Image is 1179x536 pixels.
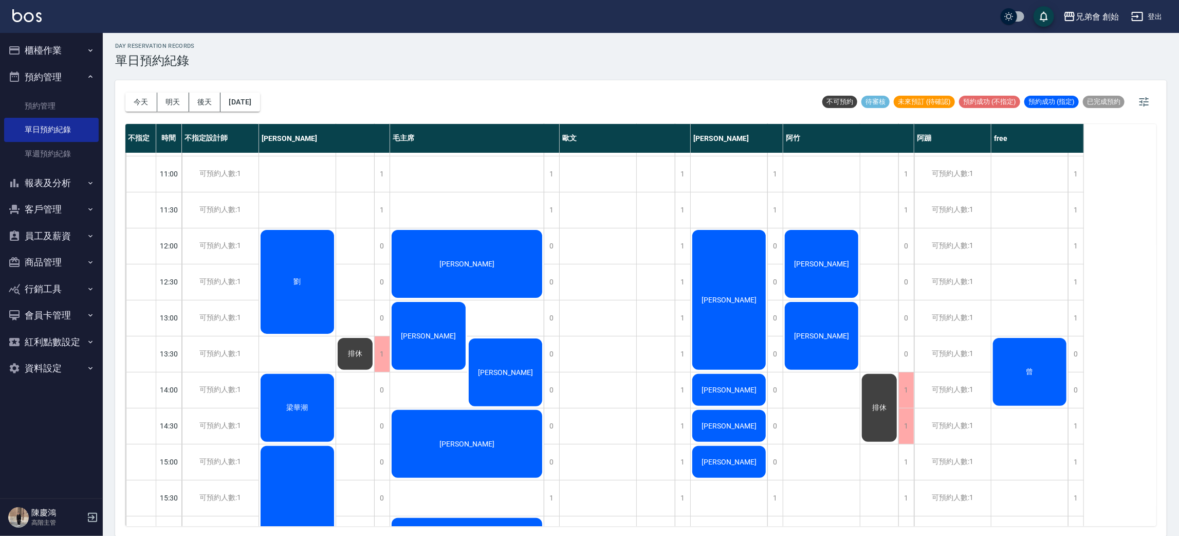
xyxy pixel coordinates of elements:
[914,480,991,516] div: 可預約人數:1
[898,192,914,228] div: 1
[399,332,458,340] span: [PERSON_NAME]
[374,336,390,372] div: 1
[156,336,182,372] div: 13:30
[4,94,99,118] a: 預約管理
[1076,10,1119,23] div: 兄弟會 創始
[374,264,390,300] div: 0
[544,156,559,192] div: 1
[699,386,759,394] span: [PERSON_NAME]
[898,372,914,408] div: 1
[156,408,182,444] div: 14:30
[1068,444,1083,480] div: 1
[156,372,182,408] div: 14:00
[675,264,690,300] div: 1
[792,260,851,268] span: [PERSON_NAME]
[898,300,914,336] div: 0
[157,93,189,112] button: 明天
[1127,7,1167,26] button: 登出
[1068,372,1083,408] div: 0
[991,124,1084,153] div: free
[182,192,259,228] div: 可預約人數:1
[437,440,496,448] span: [PERSON_NAME]
[156,480,182,516] div: 15:30
[898,336,914,372] div: 0
[1024,367,1036,377] span: 曾
[691,124,783,153] div: [PERSON_NAME]
[4,64,99,91] button: 預約管理
[374,372,390,408] div: 0
[544,372,559,408] div: 0
[1068,192,1083,228] div: 1
[156,228,182,264] div: 12:00
[675,228,690,264] div: 1
[156,300,182,336] div: 13:00
[675,372,690,408] div: 1
[914,336,991,372] div: 可預約人數:1
[125,124,156,153] div: 不指定
[4,118,99,141] a: 單日預約紀錄
[1083,97,1125,106] span: 已完成預約
[767,372,783,408] div: 0
[767,228,783,264] div: 0
[259,124,390,153] div: [PERSON_NAME]
[476,368,535,377] span: [PERSON_NAME]
[4,223,99,249] button: 員工及薪資
[4,142,99,166] a: 單週預約紀錄
[182,444,259,480] div: 可預約人數:1
[783,124,914,153] div: 阿竹
[898,480,914,516] div: 1
[898,264,914,300] div: 0
[914,372,991,408] div: 可預約人數:1
[544,336,559,372] div: 0
[182,124,259,153] div: 不指定設計師
[822,97,857,106] span: 不可預約
[914,124,991,153] div: 阿蹦
[12,9,42,22] img: Logo
[914,444,991,480] div: 可預約人數:1
[914,156,991,192] div: 可預約人數:1
[1068,156,1083,192] div: 1
[544,192,559,228] div: 1
[390,124,560,153] div: 毛主席
[767,336,783,372] div: 0
[182,228,259,264] div: 可預約人數:1
[544,264,559,300] div: 0
[4,37,99,64] button: 櫃檯作業
[1068,408,1083,444] div: 1
[156,192,182,228] div: 11:30
[182,264,259,300] div: 可預約人數:1
[182,372,259,408] div: 可預約人數:1
[560,124,691,153] div: 歐文
[544,444,559,480] div: 0
[115,43,195,49] h2: day Reservation records
[31,508,84,518] h5: 陳慶鴻
[156,124,182,153] div: 時間
[8,507,29,528] img: Person
[374,300,390,336] div: 0
[767,300,783,336] div: 0
[346,349,364,359] span: 排休
[699,422,759,430] span: [PERSON_NAME]
[767,480,783,516] div: 1
[544,480,559,516] div: 1
[182,408,259,444] div: 可預約人數:1
[870,403,889,413] span: 排休
[189,93,221,112] button: 後天
[959,97,1020,106] span: 預約成功 (不指定)
[1068,228,1083,264] div: 1
[767,444,783,480] div: 0
[1068,264,1083,300] div: 1
[115,53,195,68] h3: 單日預約紀錄
[374,228,390,264] div: 0
[675,336,690,372] div: 1
[437,260,496,268] span: [PERSON_NAME]
[914,300,991,336] div: 可預約人數:1
[182,156,259,192] div: 可預約人數:1
[4,355,99,382] button: 資料設定
[767,264,783,300] div: 0
[292,277,303,287] span: 劉
[894,97,955,106] span: 未來預訂 (待確認)
[767,192,783,228] div: 1
[792,332,851,340] span: [PERSON_NAME]
[156,444,182,480] div: 15:00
